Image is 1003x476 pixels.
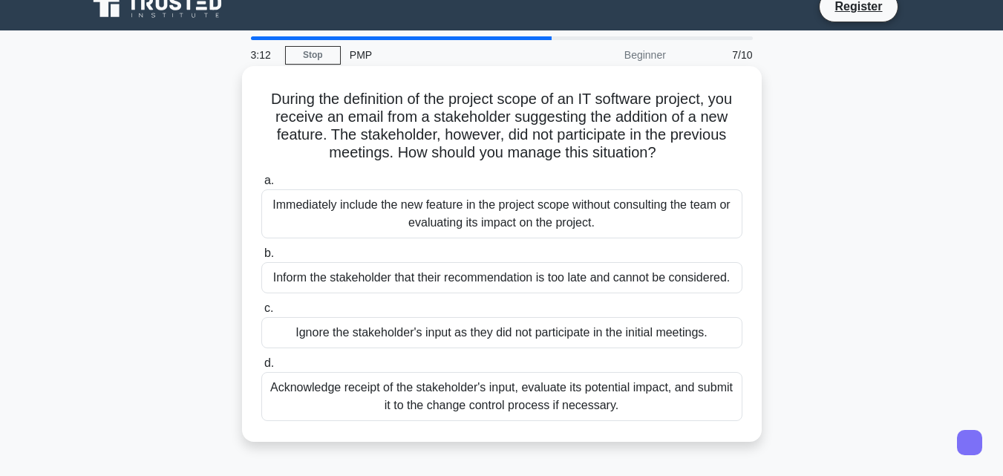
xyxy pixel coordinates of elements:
[675,40,762,70] div: 7/10
[264,174,274,186] span: a.
[261,262,742,293] div: Inform the stakeholder that their recommendation is too late and cannot be considered.
[260,90,744,163] h5: During the definition of the project scope of an IT software project, you receive an email from a...
[264,356,274,369] span: d.
[545,40,675,70] div: Beginner
[261,372,742,421] div: Acknowledge receipt of the stakeholder's input, evaluate its potential impact, and submit it to t...
[341,40,545,70] div: PMP
[242,40,285,70] div: 3:12
[285,46,341,65] a: Stop
[261,317,742,348] div: Ignore the stakeholder's input as they did not participate in the initial meetings.
[264,247,274,259] span: b.
[261,189,742,238] div: Immediately include the new feature in the project scope without consulting the team or evaluatin...
[264,301,273,314] span: c.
